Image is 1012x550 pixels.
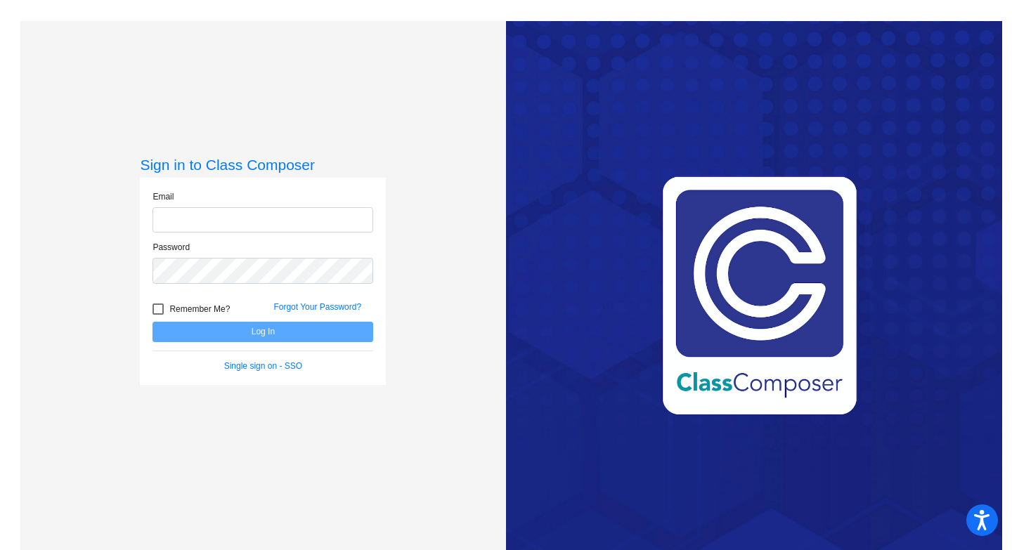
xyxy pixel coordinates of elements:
a: Forgot Your Password? [273,302,361,312]
label: Password [153,241,190,254]
h3: Sign in to Class Composer [140,156,386,173]
button: Log In [153,322,373,342]
label: Email [153,190,174,203]
a: Single sign on - SSO [224,361,302,371]
span: Remember Me? [169,301,230,317]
